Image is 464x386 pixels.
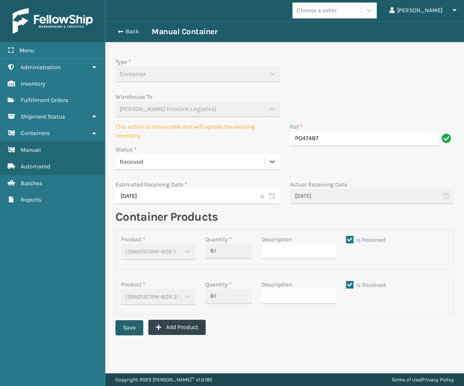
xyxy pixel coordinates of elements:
[290,189,454,204] input: MM/DD/YYYY
[152,27,217,37] h3: Manual Container
[21,146,41,154] span: Manual
[297,6,337,15] div: Choose a seller
[21,130,50,137] span: Containers
[19,47,34,54] span: Menu
[290,181,347,188] label: Actual Receiving Date
[13,8,93,34] img: logo
[115,146,137,153] label: Status
[121,281,145,288] label: Product
[115,320,143,335] button: Save
[392,377,421,383] a: Terms of Use
[115,58,131,65] label: Type
[148,320,206,335] button: Add Product
[113,28,152,35] button: Back
[262,280,292,289] label: Description
[346,281,386,289] label: Is Received
[290,122,303,131] label: Ref
[21,163,50,170] span: Automated
[422,377,454,383] a: Privacy Policy
[21,113,65,120] span: Shipment Status
[21,180,42,187] span: Batches
[346,236,386,243] label: Is Received
[115,122,280,140] p: This action is irreversible and will update the existing inventory.
[205,235,232,244] label: Quantity
[115,209,454,224] h2: Container Products
[120,157,143,166] span: Received
[115,93,153,100] label: Warehouse To
[21,97,68,104] span: Fulfillment Orders
[262,235,292,244] label: Description
[115,189,280,204] input: MM/DD/YYYY
[115,181,187,188] label: Estimated Receiving Date
[121,236,145,243] label: Product
[21,80,46,87] span: Inventory
[115,373,212,386] p: Copyright 2023 [PERSON_NAME]™ v 1.0.185
[21,196,41,203] span: Reports
[21,64,61,71] span: Administration
[205,280,232,289] label: Quantity
[392,373,454,386] div: |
